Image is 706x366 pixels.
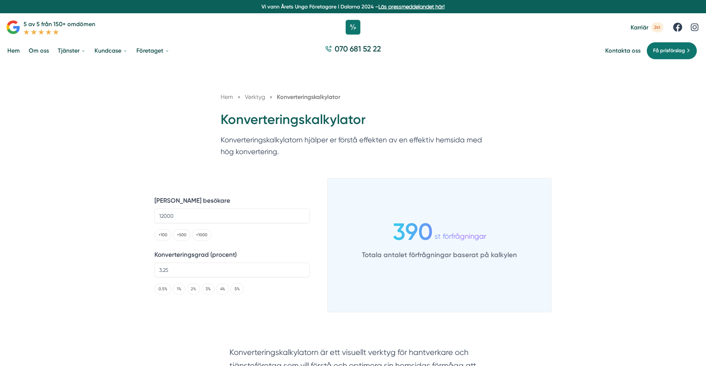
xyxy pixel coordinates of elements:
span: 390 [393,227,433,237]
span: Få prisförslag [653,47,685,55]
button: +1000 [192,229,211,241]
button: 3% [202,283,215,295]
p: Konverteringskalkylatorn hjälper er förstå effekten av en effektiv hemsida med hög konvertering. [221,134,485,161]
button: 2% [187,283,200,295]
a: Om oss [27,41,50,60]
a: Läs pressmeddelandet här! [378,4,445,10]
span: 070 681 52 22 [335,43,381,54]
label: [PERSON_NAME] besökare [154,196,310,206]
a: Hem [221,93,233,100]
span: » [238,92,240,102]
span: Karriär [631,24,648,31]
button: 4% [216,283,229,295]
p: Vi vann Årets Unga Företagare i Dalarna 2024 – [3,3,703,10]
h1: Konverteringskalkylator [221,111,485,135]
span: 2st [651,22,663,32]
button: +500 [173,229,190,241]
a: Få prisförslag [646,42,697,60]
div: st förfrågningar [433,222,486,242]
a: Tjänster [56,41,87,60]
a: Kundcase [93,41,129,60]
a: Företaget [135,41,171,60]
nav: Breadcrumb [221,92,485,102]
a: 070 681 52 22 [322,43,384,58]
button: 0.5% [154,283,171,295]
button: +100 [154,229,171,241]
a: Hem [6,41,21,60]
p: 5 av 5 från 150+ omdömen [24,19,95,29]
a: Karriär 2st [631,22,663,32]
a: Kontakta oss [605,47,641,54]
p: Totala antalet förfrågningar baserat på kalkylen [362,247,517,261]
a: Konverteringskalkylator [277,93,340,100]
span: » [270,92,272,102]
span: Verktyg [245,93,265,100]
button: 1% [173,283,185,295]
button: 5% [231,283,244,295]
a: Verktyg [245,93,267,100]
label: Konverteringsgrad (procent) [154,250,310,260]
